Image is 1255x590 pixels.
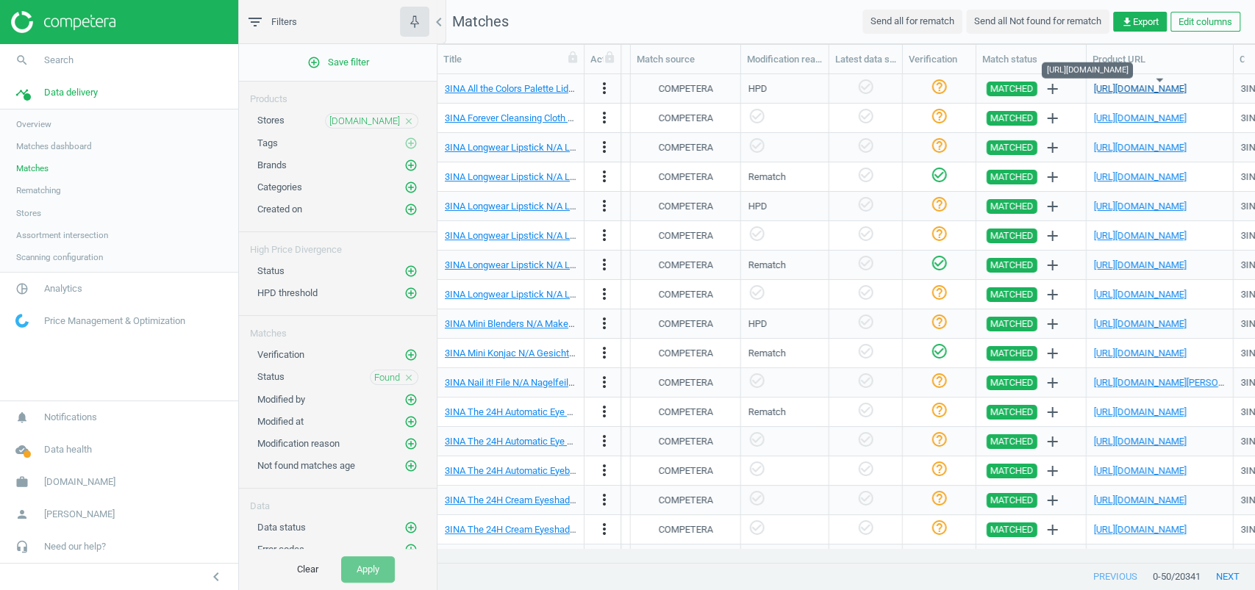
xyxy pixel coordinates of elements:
a: [URL][DOMAIN_NAME] [1094,171,1187,182]
i: more_vert [596,285,613,303]
button: add [1040,547,1065,572]
i: chevron_left [207,568,225,586]
i: person [8,500,36,528]
i: add [1044,374,1062,392]
div: COMPETERA [658,376,712,389]
i: check_circle_outline [748,284,766,301]
i: check_circle_outline [748,137,766,154]
i: check_circle_outline [857,401,874,419]
i: check_circle_outline [748,372,766,389]
span: [DOMAIN_NAME] [329,115,400,128]
div: High Price Divergence [239,232,437,256]
i: check_circle_outline [857,342,874,360]
div: Modification reason [747,53,823,66]
span: MATCHED [990,522,1034,537]
i: add [1044,462,1062,480]
span: [PERSON_NAME] [44,508,115,521]
button: add_circle_outline [404,458,418,473]
div: Match source [637,53,734,66]
i: add [1044,168,1062,186]
i: add [1044,227,1062,245]
a: 3INA The 24H Cream Eyeshadow Lidschatten Nr. 575 - Brown 3 g [445,524,713,535]
button: more_vert [596,344,613,363]
i: help_outline [930,137,948,154]
button: add_circle_outline [404,286,418,301]
i: get_app [1121,16,1133,28]
div: COMPETERA [658,288,712,301]
a: 3INA Longwear Lipstick N/A Liquid Lipstick Nr. 254 - Dark pink nude 7 ml [445,201,746,212]
div: HPD [748,317,768,331]
i: add [1044,109,1062,127]
div: Rematch [748,347,786,360]
i: search [8,46,36,74]
a: 3INA All the Colors Palette Lidschatten Palette no_color 58 g [445,83,694,94]
button: more_vert [596,79,613,98]
i: help_outline [930,107,948,125]
div: COMPETERA [658,494,712,507]
button: more_vert [596,168,613,187]
button: add_circle_outline [404,436,418,451]
span: MATCHED [990,464,1034,478]
span: MATCHED [990,229,1034,243]
div: COMPETERA [658,82,712,96]
span: Not found matches age [257,460,355,471]
span: [DOMAIN_NAME] [44,475,115,489]
i: filter_list [246,13,264,31]
a: 3INA Longwear Lipstick N/A Liquid Lipstick Nr. 362 - Pink 7 ml [445,259,701,270]
div: grid [437,74,1255,548]
a: [URL][DOMAIN_NAME] [1094,201,1187,212]
div: COMPETERA [658,464,712,478]
button: add [1040,194,1065,219]
button: add [1040,458,1065,483]
button: more_vert [596,226,613,245]
button: add_circle_outline [404,158,418,173]
button: more_vert [596,197,613,216]
i: check_circle_outline [857,78,874,96]
i: help_outline [930,460,948,478]
div: Data [239,489,437,513]
span: MATCHED [990,140,1034,155]
button: Apply [341,556,395,583]
i: more_vert [596,491,613,508]
button: chevron_left [198,567,235,586]
i: help_outline [930,225,948,242]
span: Notifications [44,411,97,424]
button: add_circle_outline [404,180,418,195]
span: MATCHED [990,111,1034,126]
span: MATCHED [990,199,1034,214]
button: Edit columns [1170,12,1240,32]
span: Stores [16,207,41,219]
button: more_vert [596,109,613,128]
div: COMPETERA [658,141,712,154]
span: Brands [257,159,287,170]
i: add_circle_outline [404,137,418,150]
button: add_circle_outline [404,202,418,217]
i: more_vert [596,226,613,244]
i: help_outline [930,78,948,96]
i: check_circle_outline [857,519,874,536]
i: add_circle_outline [404,415,418,428]
button: more_vert [596,314,613,334]
span: Rematching [16,184,61,196]
i: add_circle_outline [404,393,418,406]
span: MATCHED [990,346,1034,361]
i: help_outline [930,313,948,331]
i: add_circle_outline [404,459,418,472]
i: more_vert [596,314,613,332]
div: COMPETERA [658,229,712,242]
div: Verification [909,53,970,66]
span: MATCHED [990,170,1034,184]
div: COMPETERA [658,523,712,536]
i: help_outline [930,372,948,389]
span: Data delivery [44,86,98,99]
i: pie_chart_outlined [8,275,36,303]
span: Matches [16,162,49,174]
button: add [1040,253,1065,278]
button: add [1040,370,1065,395]
a: 3INA Longwear Lipstick N/A Liquid Lipstick Nr. 503 7 ml [445,289,676,300]
i: check_circle_outline [930,254,948,272]
span: MATCHED [990,375,1034,390]
a: 3INA The 24H Automatic Eyebrow Pencil Augenbrauenstift Nr. 550 - Blonde 28 g [445,465,774,476]
span: Data health [44,443,92,456]
div: [URL][DOMAIN_NAME] [1042,62,1133,78]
